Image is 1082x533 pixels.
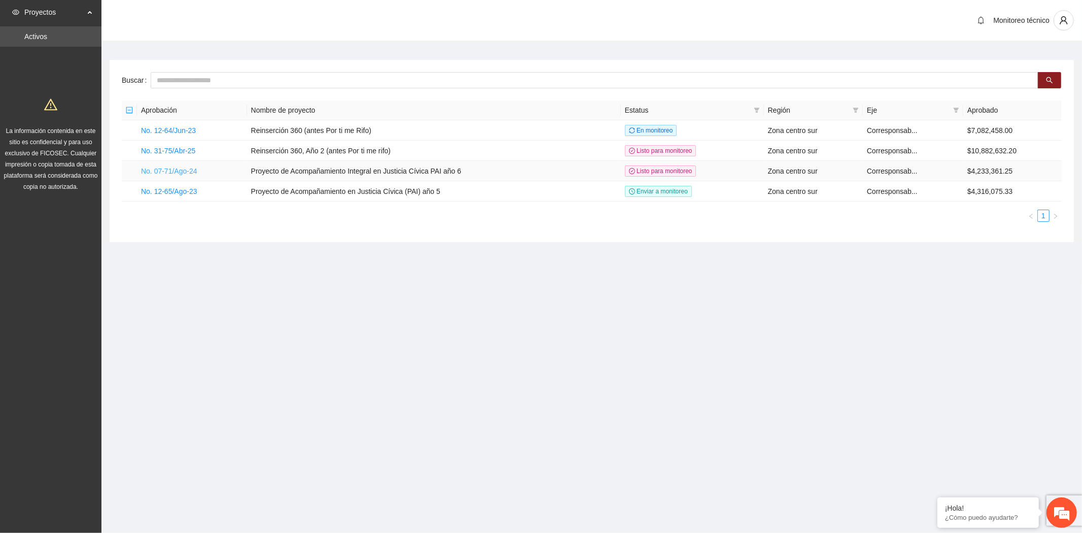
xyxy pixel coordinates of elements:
[1053,213,1059,219] span: right
[122,72,151,88] label: Buscar
[247,120,621,141] td: Reinserción 360 (antes Por ti me Rifo)
[247,101,621,120] th: Nombre de proyecto
[764,161,863,181] td: Zona centro sur
[754,107,760,113] span: filter
[141,126,196,135] a: No. 12-64/Jun-23
[752,103,762,118] span: filter
[247,141,621,161] td: Reinserción 360, Año 2 (antes Por ti me rifo)
[1038,210,1049,221] a: 1
[768,105,849,116] span: Región
[625,186,692,197] span: Enviar a monitoreo
[1028,213,1034,219] span: left
[24,2,84,22] span: Proyectos
[945,504,1031,512] div: ¡Hola!
[1054,16,1073,25] span: user
[1046,77,1053,85] span: search
[141,187,197,195] a: No. 12-65/Ago-23
[247,161,621,181] td: Proyecto de Acompañamiento Integral en Justicia Cívica PAI año 6
[4,127,98,190] span: La información contenida en este sitio es confidencial y para uso exclusivo de FICOSEC. Cualquier...
[1038,72,1061,88] button: search
[973,16,989,24] span: bell
[993,16,1050,24] span: Monitoreo técnico
[945,514,1031,521] p: ¿Cómo puedo ayudarte?
[963,181,1062,202] td: $4,316,075.33
[867,187,918,195] span: Corresponsab...
[867,126,918,135] span: Corresponsab...
[629,188,635,194] span: clock-circle
[764,120,863,141] td: Zona centro sur
[625,125,677,136] span: En monitoreo
[247,181,621,202] td: Proyecto de Acompañamiento en Justicia Cívica (PAI) año 5
[963,101,1062,120] th: Aprobado
[126,107,133,114] span: minus-square
[1050,210,1062,222] li: Next Page
[629,127,635,134] span: sync
[963,161,1062,181] td: $4,233,361.25
[629,168,635,174] span: check-circle
[137,101,247,120] th: Aprobación
[625,145,696,156] span: Listo para monitoreo
[867,147,918,155] span: Corresponsab...
[1050,210,1062,222] button: right
[141,147,195,155] a: No. 31-75/Abr-25
[853,107,859,113] span: filter
[764,181,863,202] td: Zona centro sur
[963,120,1062,141] td: $7,082,458.00
[629,148,635,154] span: check-circle
[141,167,197,175] a: No. 07-71/Ago-24
[1054,10,1074,30] button: user
[951,103,961,118] span: filter
[44,98,57,111] span: warning
[625,165,696,177] span: Listo para monitoreo
[851,103,861,118] span: filter
[1025,210,1037,222] button: left
[867,105,949,116] span: Eje
[953,107,959,113] span: filter
[1037,210,1050,222] li: 1
[12,9,19,16] span: eye
[963,141,1062,161] td: $10,882,632.20
[764,141,863,161] td: Zona centro sur
[625,105,750,116] span: Estatus
[1025,210,1037,222] li: Previous Page
[973,12,989,28] button: bell
[867,167,918,175] span: Corresponsab...
[24,32,47,41] a: Activos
